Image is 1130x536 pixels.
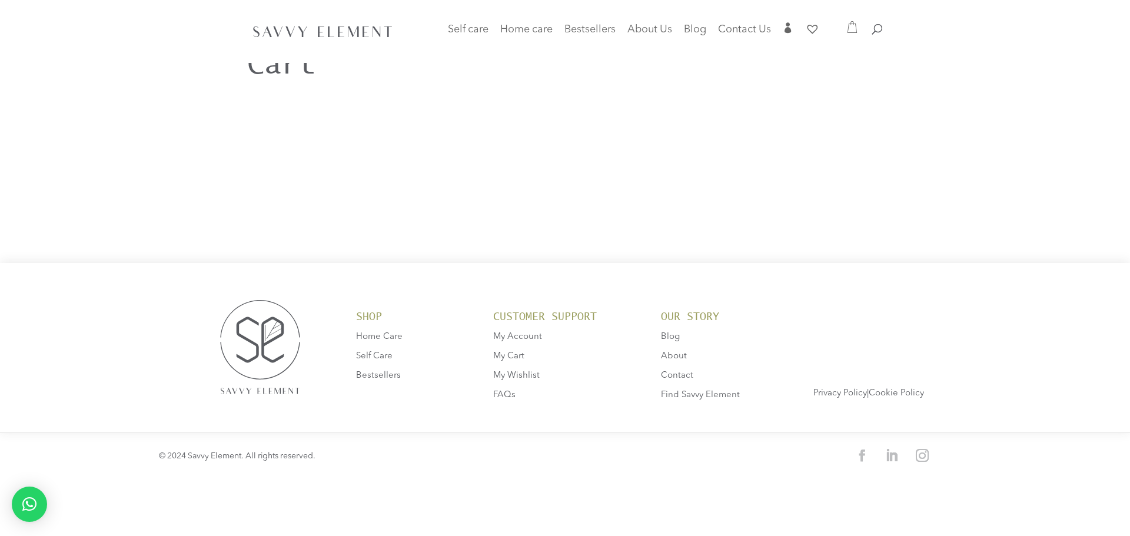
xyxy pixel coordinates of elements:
[869,389,924,398] a: Cookie Policy
[909,442,935,468] a: Follow on Instagram
[627,24,672,35] span: About Us
[813,389,867,398] a: Privacy Policy
[813,392,982,395] p: |
[500,24,553,35] span: Home care
[879,442,905,468] a: Follow on LinkedIn
[356,311,468,328] h4: SHOP
[718,24,771,35] span: Contact Us
[448,25,488,49] a: Self care
[493,352,524,361] a: My Cart
[684,25,706,42] a: Blog
[627,25,672,42] a: About Us
[661,371,693,380] a: Contact
[159,450,537,463] p: © 2024 Savvy Element. All rights reserved.
[356,352,393,361] a: Self Care
[718,25,771,42] a: Contact Us
[564,24,616,35] span: Bestsellers
[684,24,706,35] span: Blog
[850,444,874,467] a: Follow on Facebook
[493,391,516,399] a: FAQs
[783,22,793,42] a: 
[250,22,395,41] img: SavvyElement
[493,311,621,328] h4: CUSTOMER SUPPORT
[493,371,540,380] a: My Wishlist
[661,332,680,341] a: Blog
[448,24,488,35] span: Self care
[247,48,883,85] h1: Cart
[661,352,687,361] a: About
[661,391,740,399] a: Find Savvy Element
[205,285,315,411] img: Se Logo
[356,371,401,380] a: Bestsellers
[661,311,773,328] h4: OUR STORY
[500,25,553,49] a: Home care
[564,25,616,42] a: Bestsellers
[493,332,542,341] a: My Account
[356,332,403,341] a: Home Care
[783,22,793,33] span: 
